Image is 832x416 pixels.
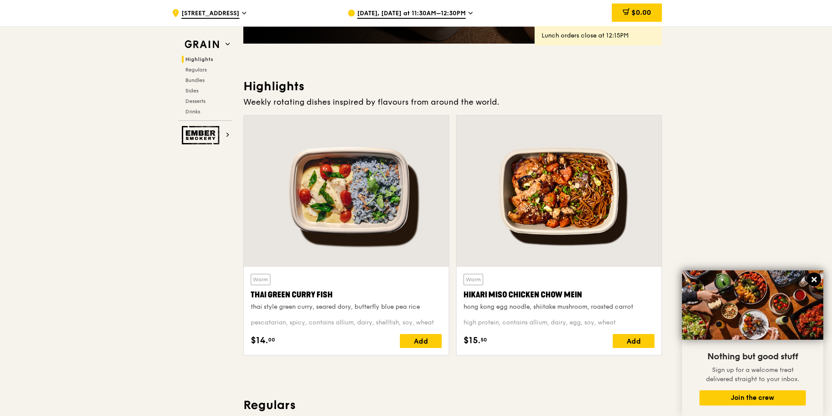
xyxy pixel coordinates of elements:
[182,126,222,144] img: Ember Smokery web logo
[357,9,466,19] span: [DATE], [DATE] at 11:30AM–12:30PM
[251,334,268,347] span: $14.
[542,31,655,40] div: Lunch orders close at 12:15PM
[464,334,481,347] span: $15.
[707,351,798,362] span: Nothing but good stuff
[243,397,662,413] h3: Regulars
[251,289,442,301] div: Thai Green Curry Fish
[613,334,655,348] div: Add
[706,366,799,383] span: Sign up for a welcome treat delivered straight to your inbox.
[185,88,198,94] span: Sides
[243,96,662,108] div: Weekly rotating dishes inspired by flavours from around the world.
[251,318,442,327] div: pescatarian, spicy, contains allium, dairy, shellfish, soy, wheat
[182,37,222,52] img: Grain web logo
[400,334,442,348] div: Add
[185,109,200,115] span: Drinks
[243,78,662,94] h3: Highlights
[699,390,806,406] button: Join the crew
[268,336,275,343] span: 00
[631,8,651,17] span: $0.00
[251,274,270,285] div: Warm
[251,303,442,311] div: thai style green curry, seared dory, butterfly blue pea rice
[464,274,483,285] div: Warm
[185,77,205,83] span: Bundles
[185,67,207,73] span: Regulars
[185,98,205,104] span: Desserts
[464,289,655,301] div: Hikari Miso Chicken Chow Mein
[464,318,655,327] div: high protein, contains allium, dairy, egg, soy, wheat
[464,303,655,311] div: hong kong egg noodle, shiitake mushroom, roasted carrot
[682,270,823,340] img: DSC07876-Edit02-Large.jpeg
[181,9,239,19] span: [STREET_ADDRESS]
[481,336,487,343] span: 50
[185,56,213,62] span: Highlights
[807,273,821,286] button: Close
